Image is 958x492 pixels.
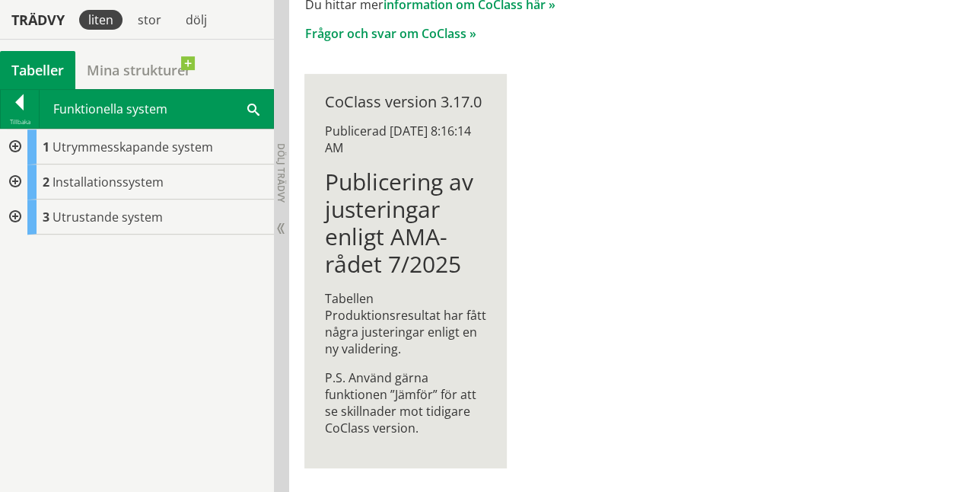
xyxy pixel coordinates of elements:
[53,209,163,225] span: Utrustande system
[324,369,486,436] p: P.S. Använd gärna funktionen ”Jämför” för att se skillnader mot tidigare CoClass version.
[43,174,49,190] span: 2
[129,10,170,30] div: stor
[53,139,213,155] span: Utrymmesskapande system
[324,168,486,278] h1: Publicering av justeringar enligt AMA-rådet 7/2025
[177,10,216,30] div: dölj
[40,90,273,128] div: Funktionella system
[324,123,486,156] div: Publicerad [DATE] 8:16:14 AM
[43,209,49,225] span: 3
[324,290,486,357] p: Tabellen Produktionsresultat har fått några justeringar enligt en ny validering.
[247,101,259,117] span: Sök i tabellen
[75,51,202,89] a: Mina strukturer
[3,11,73,28] div: Trädvy
[79,10,123,30] div: liten
[1,116,39,128] div: Tillbaka
[53,174,164,190] span: Installationssystem
[43,139,49,155] span: 1
[304,25,476,42] a: Frågor och svar om CoClass »
[324,94,486,110] div: CoClass version 3.17.0
[275,143,288,203] span: Dölj trädvy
